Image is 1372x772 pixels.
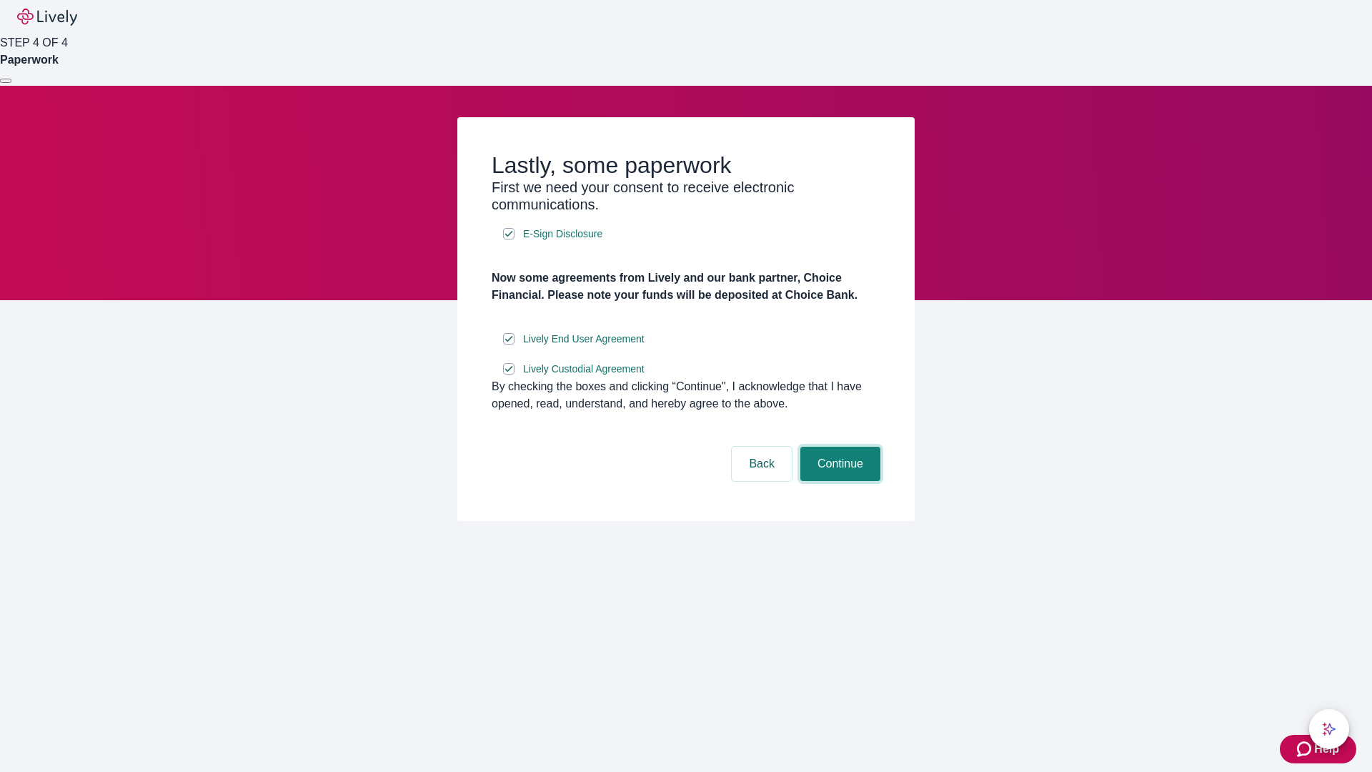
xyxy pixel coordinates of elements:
[492,152,880,179] h2: Lastly, some paperwork
[732,447,792,481] button: Back
[520,360,647,378] a: e-sign disclosure document
[17,9,77,26] img: Lively
[492,378,880,412] div: By checking the boxes and clicking “Continue", I acknowledge that I have opened, read, understand...
[492,269,880,304] h4: Now some agreements from Lively and our bank partner, Choice Financial. Please note your funds wi...
[523,332,645,347] span: Lively End User Agreement
[520,330,647,348] a: e-sign disclosure document
[1309,709,1349,749] button: chat
[520,225,605,243] a: e-sign disclosure document
[1314,741,1339,758] span: Help
[523,227,602,242] span: E-Sign Disclosure
[1297,741,1314,758] svg: Zendesk support icon
[523,362,645,377] span: Lively Custodial Agreement
[1322,722,1336,736] svg: Lively AI Assistant
[800,447,880,481] button: Continue
[1280,735,1356,763] button: Zendesk support iconHelp
[492,179,880,213] h3: First we need your consent to receive electronic communications.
